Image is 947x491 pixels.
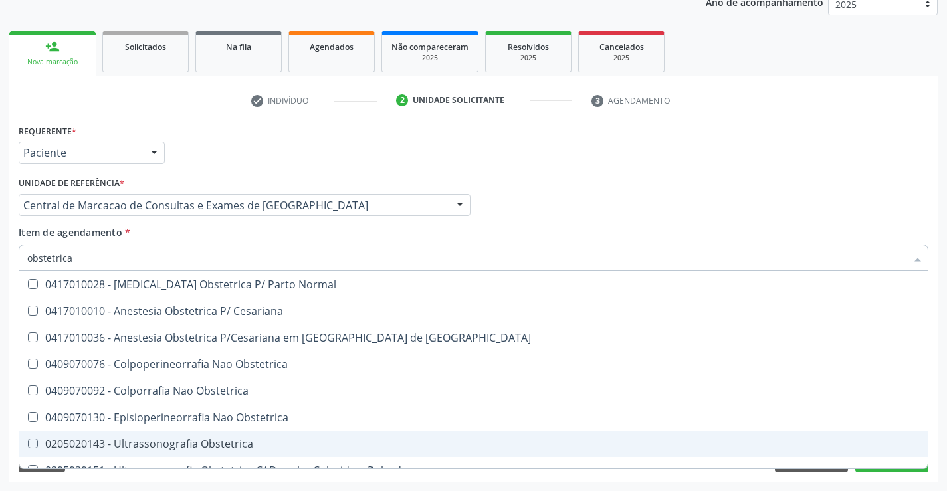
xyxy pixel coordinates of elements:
[27,279,920,290] div: 0417010028 - [MEDICAL_DATA] Obstetrica P/ Parto Normal
[125,41,166,52] span: Solicitados
[19,226,122,239] span: Item de agendamento
[588,53,655,63] div: 2025
[599,41,644,52] span: Cancelados
[45,39,60,54] div: person_add
[226,41,251,52] span: Na fila
[508,41,549,52] span: Resolvidos
[27,465,920,476] div: 0205020151 - Ultrassonografia Obstetrica C/ Doppler Colorido e Pulsado
[310,41,354,52] span: Agendados
[19,173,124,194] label: Unidade de referência
[391,53,469,63] div: 2025
[27,359,920,369] div: 0409070076 - Colpoperineorrafia Nao Obstetrica
[23,146,138,159] span: Paciente
[413,94,504,106] div: Unidade solicitante
[391,41,469,52] span: Não compareceram
[19,57,86,67] div: Nova marcação
[27,332,920,343] div: 0417010036 - Anestesia Obstetrica P/Cesariana em [GEOGRAPHIC_DATA] de [GEOGRAPHIC_DATA]
[27,385,920,396] div: 0409070092 - Colporrafia Nao Obstetrica
[27,245,906,271] input: Buscar por procedimentos
[27,412,920,423] div: 0409070130 - Episioperineorrafia Nao Obstetrica
[27,306,920,316] div: 0417010010 - Anestesia Obstetrica P/ Cesariana
[27,439,920,449] div: 0205020143 - Ultrassonografia Obstetrica
[495,53,562,63] div: 2025
[23,199,443,212] span: Central de Marcacao de Consultas e Exames de [GEOGRAPHIC_DATA]
[19,121,76,142] label: Requerente
[396,94,408,106] div: 2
